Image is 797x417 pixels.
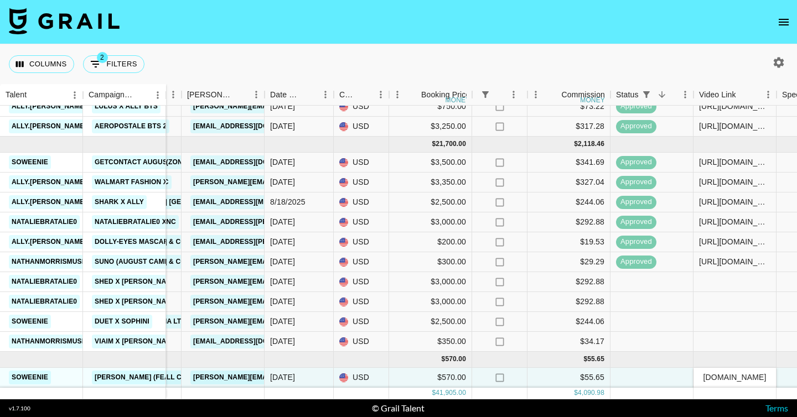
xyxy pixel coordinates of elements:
[92,100,161,113] a: Lulus x Ally BTS
[527,332,610,352] div: $34.17
[699,176,770,187] div: https://www.tiktok.com/@ally.enlow/video/7545978155090103607?is_from_webapp=1&sender_device=pc&we...
[270,196,306,207] div: 8/18/2025
[190,155,314,169] a: [EMAIL_ADDRESS][DOMAIN_NAME]
[334,173,389,192] div: USD
[639,87,654,102] button: Show filters
[334,192,389,212] div: USD
[527,312,610,332] div: $244.06
[27,87,42,103] button: Sort
[9,295,80,309] a: nataliebratalie0
[9,55,74,73] button: Select columns
[580,97,605,103] div: money
[190,119,314,133] a: [EMAIL_ADDRESS][DOMAIN_NAME]
[583,355,587,364] div: $
[9,275,80,289] a: nataliebratalie0
[527,232,610,252] div: $19.53
[527,368,610,388] div: $55.65
[527,86,544,103] button: Menu
[190,215,371,229] a: [EMAIL_ADDRESS][PERSON_NAME][DOMAIN_NAME]
[107,195,244,209] a: [MEDICAL_DATA] [GEOGRAPHIC_DATA]
[270,336,295,347] div: 8/28/2025
[446,97,470,103] div: money
[587,355,604,364] div: 55.65
[83,84,166,106] div: Campaign (Type)
[527,252,610,272] div: $29.29
[265,84,334,106] div: Date Created
[357,87,372,102] button: Sort
[736,87,752,102] button: Sort
[97,52,108,63] span: 2
[616,257,656,267] span: approved
[187,84,232,106] div: [PERSON_NAME]
[302,87,317,102] button: Sort
[149,87,166,103] button: Menu
[270,216,295,227] div: 8/11/2025
[190,315,371,329] a: [PERSON_NAME][EMAIL_ADDRESS][DOMAIN_NAME]
[232,87,248,102] button: Sort
[699,196,770,207] div: https://www.tiktok.com/@ally.enlow/video/7544057069570149645?is_from_webapp=1&sender_device=pc&we...
[372,403,425,414] div: © Grail Talent
[442,355,446,364] div: $
[578,388,604,398] div: 4,090.98
[389,272,472,292] div: $3,000.00
[270,276,295,287] div: 8/5/2025
[9,175,90,189] a: ally.[PERSON_NAME]
[389,232,472,252] div: $200.00
[9,155,51,169] a: soweenie
[270,296,295,307] div: 8/5/2025
[527,153,610,173] div: $341.69
[334,272,389,292] div: USD
[334,153,389,173] div: USD
[578,139,604,149] div: 2,118.46
[493,87,509,102] button: Sort
[92,195,147,209] a: Shark x Ally
[654,87,670,102] button: Sort
[9,315,51,329] a: soweenie
[270,157,295,168] div: 8/25/2025
[436,139,466,149] div: 21,700.00
[248,86,265,103] button: Menu
[610,84,694,106] div: Status
[190,371,371,384] a: [PERSON_NAME][EMAIL_ADDRESS][DOMAIN_NAME]
[334,84,389,106] div: Currency
[92,371,317,384] a: [PERSON_NAME] (feat. [PERSON_NAME]) - [GEOGRAPHIC_DATA]
[9,215,80,229] a: nataliebratalie0
[389,192,472,212] div: $2,500.00
[182,84,265,106] div: Booker
[317,86,334,103] button: Menu
[505,86,522,103] button: Menu
[9,100,90,113] a: ally.[PERSON_NAME]
[92,155,210,169] a: GetContact August x Sophini
[334,368,389,388] div: USD
[270,176,295,187] div: 8/5/2025
[616,84,639,106] div: Status
[92,275,225,289] a: Shed x [PERSON_NAME] September
[389,153,472,173] div: $3,500.00
[546,87,561,102] button: Sort
[190,275,428,289] a: [PERSON_NAME][EMAIL_ADDRESS][PERSON_NAME][DOMAIN_NAME]
[389,252,472,272] div: $300.00
[478,87,493,102] div: 1 active filter
[190,255,428,269] a: [PERSON_NAME][EMAIL_ADDRESS][PERSON_NAME][DOMAIN_NAME]
[270,121,295,132] div: 7/11/2025
[773,11,795,33] button: open drawer
[421,84,470,106] div: Booking Price
[339,84,357,106] div: Currency
[616,121,656,132] span: approved
[9,335,91,348] a: nathanmorrismusic
[9,119,90,133] a: ally.[PERSON_NAME]
[616,237,656,247] span: approved
[9,8,120,34] img: Grail Talent
[527,117,610,137] div: $317.28
[389,332,472,352] div: $350.00
[574,139,578,149] div: $
[9,371,51,384] a: soweenie
[406,87,421,102] button: Sort
[436,388,466,398] div: 41,905.00
[527,212,610,232] div: $292.88
[334,212,389,232] div: USD
[699,256,770,267] div: https://www.tiktok.com/@nathanmorrismusic/video/7541190419183439159?is_from_webapp=1&sender_devic...
[190,235,371,249] a: [EMAIL_ADDRESS][PERSON_NAME][DOMAIN_NAME]
[270,236,295,247] div: 8/4/2025
[92,215,268,229] a: Nataliebratalie0 X L'Oréal Paris: Faux Brow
